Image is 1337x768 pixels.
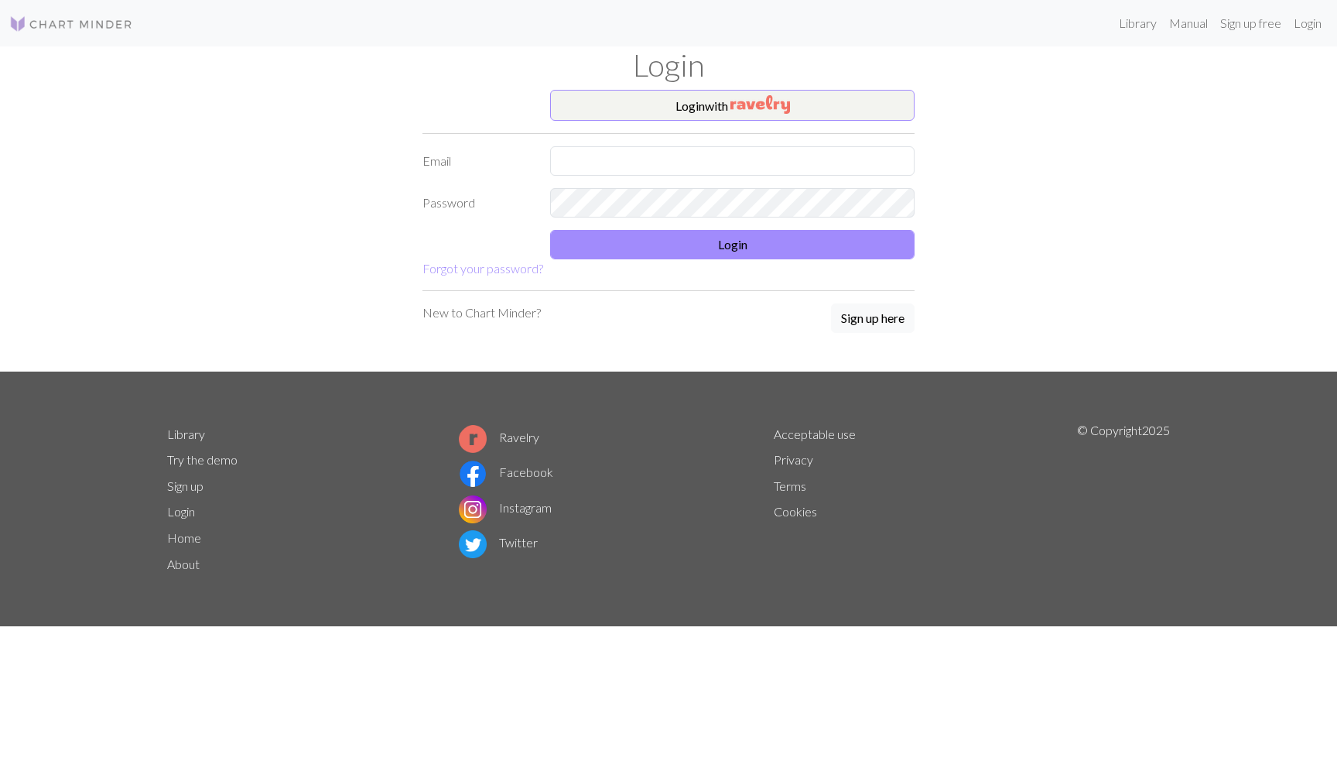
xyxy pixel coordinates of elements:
[459,495,487,523] img: Instagram logo
[459,425,487,453] img: Ravelry logo
[459,465,553,479] a: Facebook
[167,478,203,493] a: Sign up
[167,452,238,467] a: Try the demo
[1287,8,1328,39] a: Login
[831,303,915,334] a: Sign up here
[459,460,487,488] img: Facebook logo
[1214,8,1287,39] a: Sign up free
[1163,8,1214,39] a: Manual
[459,430,539,444] a: Ravelry
[459,530,487,558] img: Twitter logo
[774,427,856,441] a: Acceptable use
[459,535,538,550] a: Twitter
[1113,8,1163,39] a: Library
[1077,421,1170,578] p: © Copyright 2025
[167,504,195,519] a: Login
[158,46,1179,84] h1: Login
[167,530,201,545] a: Home
[422,261,543,276] a: Forgot your password?
[167,427,205,441] a: Library
[9,15,133,33] img: Logo
[774,504,817,519] a: Cookies
[774,478,806,493] a: Terms
[550,90,915,121] button: Loginwith
[413,146,541,176] label: Email
[459,500,552,515] a: Instagram
[730,95,790,114] img: Ravelry
[774,452,813,467] a: Privacy
[167,557,200,571] a: About
[831,303,915,333] button: Sign up here
[413,188,541,218] label: Password
[422,303,541,322] p: New to Chart Minder?
[550,230,915,259] button: Login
